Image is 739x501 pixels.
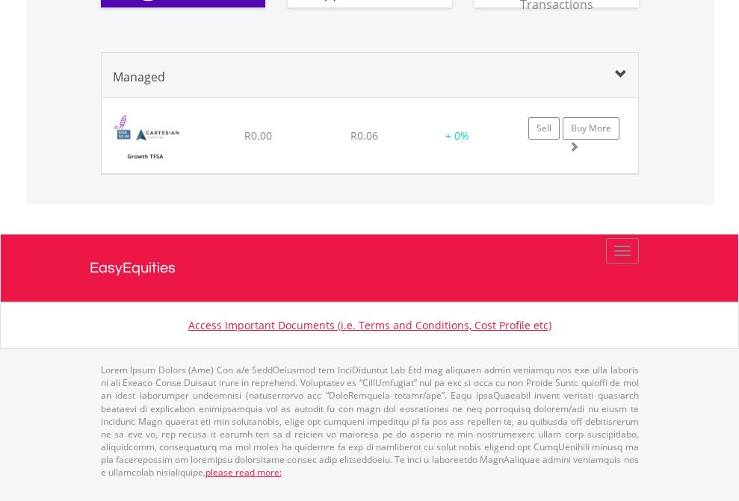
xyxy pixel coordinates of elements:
img: Cartesian_Bundle_Growth-TFSA.png [109,116,185,169]
a: Sell [528,117,560,140]
div: + 0% [419,128,495,143]
span: R0.00 [244,128,272,143]
span: R0.06 [350,128,378,143]
a: Buy More [563,117,619,140]
p: Lorem Ipsum Dolors (Ame) Con a/e SeddOeiusmod tem InciDiduntut Lab Etd mag aliquaen admin veniamq... [101,364,639,479]
a: please read more: [205,466,282,479]
a: Access Important Documents (i.e. Terms and Conditions, Cost Profile etc) [188,318,551,332]
a: EasyEquities [90,234,650,302]
span: Managed [113,69,165,85]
